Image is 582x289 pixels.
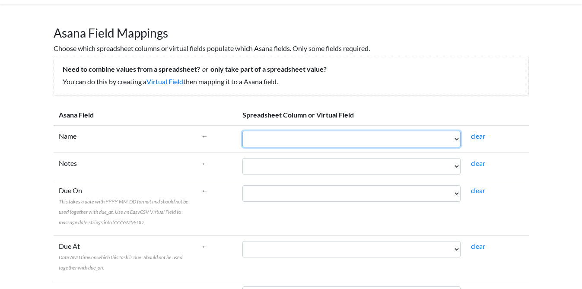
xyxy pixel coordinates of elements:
label: Notes [59,158,77,168]
i: or [200,65,210,73]
a: clear [471,159,485,167]
p: You can do this by creating a then mapping it to a Asana field. [63,76,520,87]
th: Spreadsheet Column or Virtual Field [237,105,528,126]
iframe: Drift Widget Chat Controller [539,246,572,279]
label: Name [59,131,76,141]
label: Due On [59,185,191,227]
a: clear [471,132,485,140]
a: Virtual Field [146,77,183,86]
th: Asana Field [54,105,196,126]
span: Date AND time on which this task is due. Should not be used together with due_on. [59,254,182,271]
label: Due At [59,241,191,272]
td: ← [196,125,238,152]
td: ← [196,180,238,235]
a: clear [471,186,485,194]
h6: Choose which spreadsheet columns or virtual fields populate which Asana fields. Only some fields ... [54,44,529,52]
a: clear [471,242,485,250]
h5: Need to combine values from a spreadsheet? only take part of a spreadsheet value? [63,65,520,73]
h1: Asana Field Mappings [54,17,529,41]
span: This takes a date with YYYY-MM-DD format and should not be used together with due_at. Use an Easy... [59,198,188,225]
td: ← [196,152,238,180]
td: ← [196,235,238,281]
